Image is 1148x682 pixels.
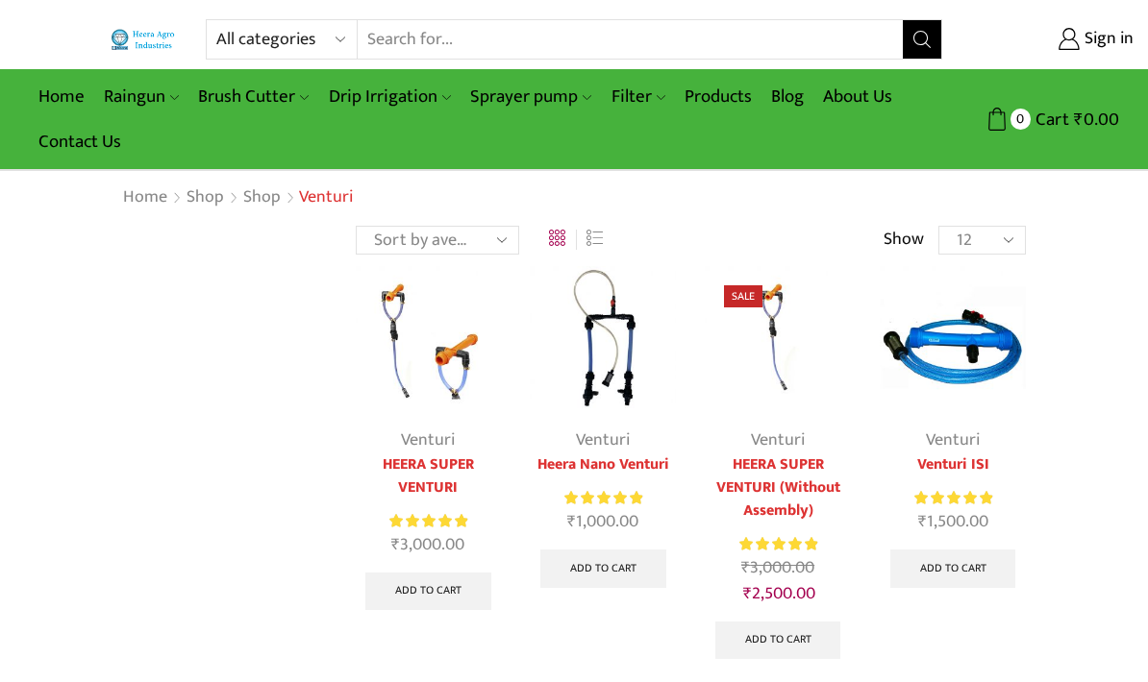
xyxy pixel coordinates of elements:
[715,621,841,660] a: Add to cart: “HEERA SUPER VENTURI (Without Assembly)”
[576,426,630,454] a: Venturi
[356,453,502,499] a: HEERA SUPER VENTURI
[751,426,805,454] a: Venturi
[186,185,225,210] a: Shop
[564,488,642,508] div: Rated 5.00 out of 5
[461,74,601,119] a: Sprayer pump
[961,102,1119,137] a: 0 Cart ₹0.00
[1074,105,1084,134] span: ₹
[1031,107,1069,133] span: Cart
[540,549,666,588] a: Add to cart: “Heera Nano Venturi”
[391,530,400,559] span: ₹
[675,74,761,119] a: Products
[299,187,353,208] h1: Venturi
[903,20,941,59] button: Search button
[365,572,491,611] a: Add to cart: “HEERA SUPER VENTURI”
[122,185,168,210] a: Home
[741,553,750,582] span: ₹
[743,579,752,608] span: ₹
[188,74,318,119] a: Brush Cutter
[358,20,903,59] input: Search for...
[761,74,813,119] a: Blog
[356,266,502,412] img: Heera Super Venturi
[741,553,814,582] bdi: 3,000.00
[122,185,353,210] nav: Breadcrumb
[319,74,461,119] a: Drip Irrigation
[724,285,762,307] span: Sale
[564,488,642,508] span: Rated out of 5
[389,511,467,531] div: Rated 5.00 out of 5
[705,266,851,412] img: Heera Super Venturi
[739,534,817,554] div: Rated 5.00 out of 5
[1074,105,1119,134] bdi: 0.00
[1011,109,1031,129] span: 0
[602,74,675,119] a: Filter
[567,507,576,536] span: ₹
[401,426,455,454] a: Venturi
[530,266,676,412] img: Heera Nano Venturi
[391,530,464,559] bdi: 3,000.00
[813,74,902,119] a: About Us
[530,453,676,476] a: Heera Nano Venturi
[29,74,94,119] a: Home
[1080,27,1134,52] span: Sign in
[567,507,638,536] bdi: 1,000.00
[971,22,1134,57] a: Sign in
[242,185,282,210] a: Shop
[739,534,817,554] span: Rated out of 5
[705,453,851,523] a: HEERA SUPER VENTURI (Without Assembly)
[389,511,467,531] span: Rated out of 5
[94,74,188,119] a: Raingun
[29,119,131,164] a: Contact Us
[743,579,815,608] bdi: 2,500.00
[356,226,519,255] select: Shop order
